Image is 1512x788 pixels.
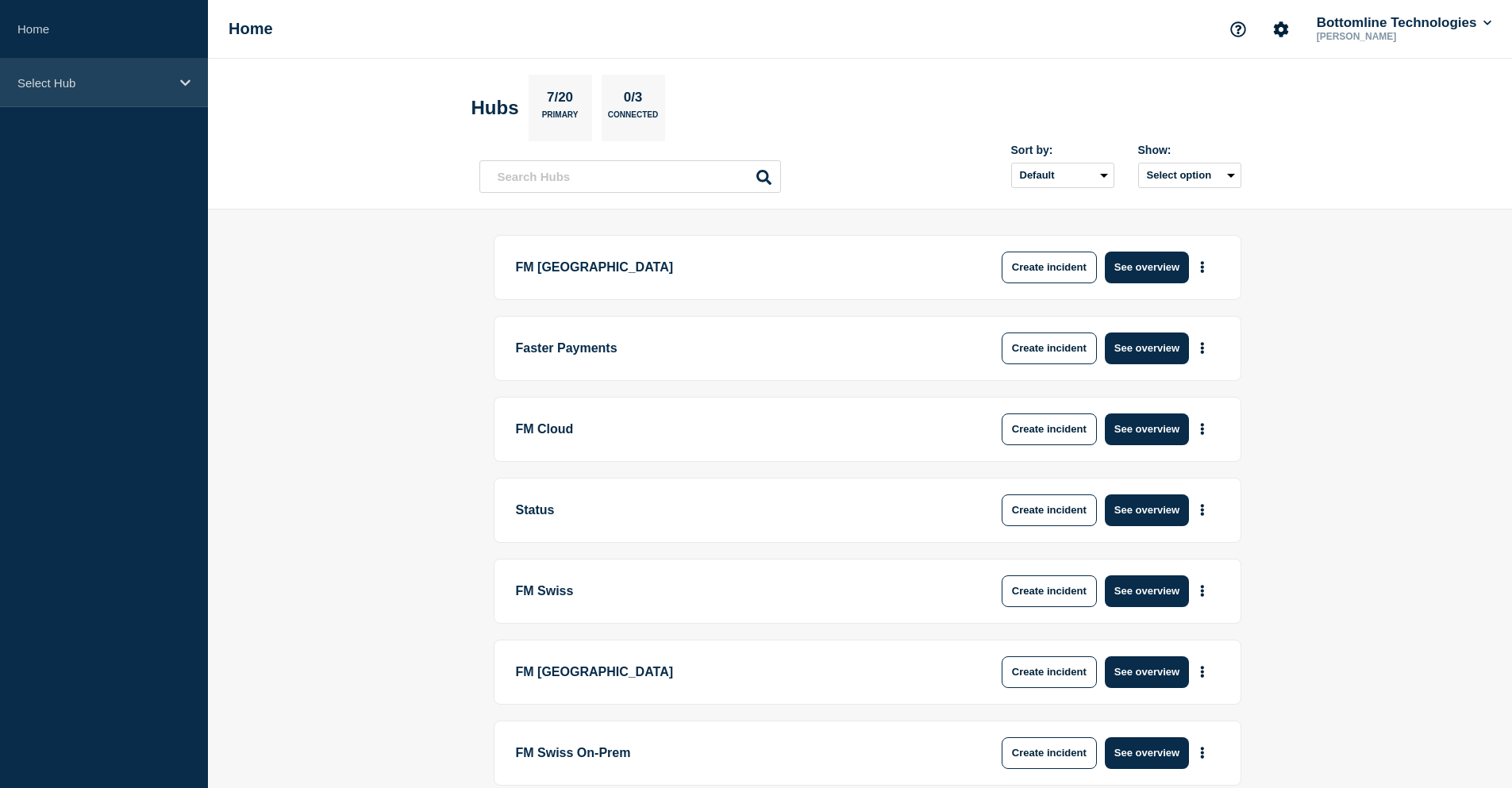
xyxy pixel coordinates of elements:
[608,110,658,127] p: Connected
[1105,737,1189,769] button: See overview
[1002,575,1097,607] button: Create incident
[229,20,273,38] h1: Home
[1105,332,1189,364] button: See overview
[1192,252,1213,282] button: More actions
[516,252,955,283] p: FM [GEOGRAPHIC_DATA]
[516,413,955,445] p: FM Cloud
[1105,656,1189,688] button: See overview
[1002,252,1097,283] button: Create incident
[1192,576,1213,605] button: More actions
[1192,738,1213,767] button: More actions
[516,656,955,688] p: FM [GEOGRAPHIC_DATA]
[516,737,955,769] p: FM Swiss On-Prem
[1264,13,1298,46] button: Account settings
[1138,144,1241,156] div: Show:
[1002,656,1097,688] button: Create incident
[1105,252,1189,283] button: See overview
[1002,332,1097,364] button: Create incident
[516,494,955,526] p: Status
[1002,494,1097,526] button: Create incident
[1002,737,1097,769] button: Create incident
[1011,163,1114,188] select: Sort by
[1314,15,1495,31] button: Bottomline Technologies
[471,97,519,119] h2: Hubs
[1192,657,1213,686] button: More actions
[516,332,955,364] p: Faster Payments
[17,76,170,90] p: Select Hub
[542,110,579,127] p: Primary
[1222,13,1255,46] button: Support
[516,575,955,607] p: FM Swiss
[1105,413,1189,445] button: See overview
[1105,575,1189,607] button: See overview
[1105,494,1189,526] button: See overview
[1314,31,1479,42] p: [PERSON_NAME]
[1192,333,1213,363] button: More actions
[1192,495,1213,525] button: More actions
[479,160,781,193] input: Search Hubs
[617,90,648,110] p: 0/3
[1002,413,1097,445] button: Create incident
[1192,414,1213,444] button: More actions
[1011,144,1114,156] div: Sort by:
[1138,163,1241,188] button: Select option
[541,90,579,110] p: 7/20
